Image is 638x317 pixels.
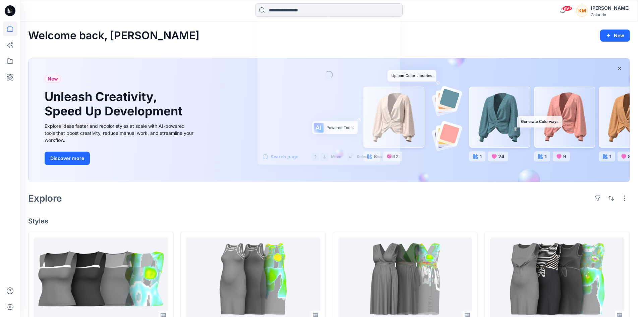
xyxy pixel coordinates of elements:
h1: Unleash Creativity, Speed Up Development [45,90,185,118]
p: Move [331,154,341,160]
p: Select [357,154,368,160]
span: 99+ [562,6,572,11]
button: Search page [263,153,298,161]
button: New [600,30,630,42]
button: Discover more [45,152,90,165]
div: KM [576,5,588,17]
p: Quit [387,154,394,160]
span: New [48,75,58,83]
h2: Welcome back, [PERSON_NAME] [28,30,199,42]
h4: Styles [28,217,630,225]
div: [PERSON_NAME] [591,4,630,12]
h2: Explore [28,193,62,204]
p: esc [375,154,382,160]
div: Explore ideas faster and recolor styles at scale with AI-powered tools that boost creativity, red... [45,122,195,144]
div: Zalando [591,12,630,17]
a: Discover more [45,152,195,165]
